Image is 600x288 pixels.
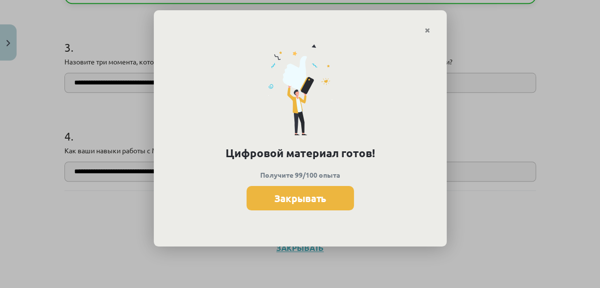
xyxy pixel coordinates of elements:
font: Получите 99/100 опыта [260,170,340,179]
button: Закрывать [247,186,354,210]
img: success-icon-e2ee861cc3ce991dfb3b709ea9283d231f19f378d338a287524d9bff8e3ce7a5.svg [268,44,332,135]
font: Закрывать [274,192,326,205]
a: Закрывать [419,21,436,40]
font: Цифровой материал готов! [226,146,375,160]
